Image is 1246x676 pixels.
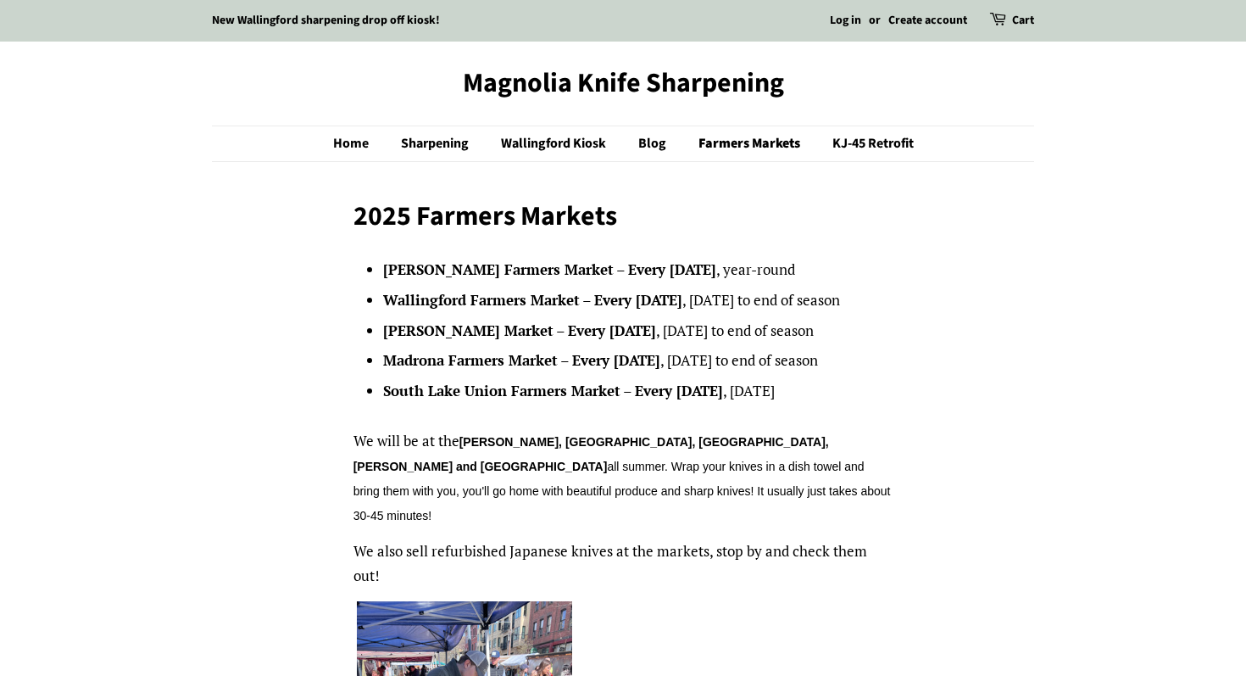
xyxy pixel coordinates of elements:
[212,12,440,29] a: New Wallingford sharpening drop off kiosk!
[388,126,486,161] a: Sharpening
[353,460,891,522] span: all summer. Wrap your knives in a dish towel and bring them with you, you'll go home with beautif...
[635,381,723,400] strong: Every [DATE]
[383,381,620,400] strong: South Lake Union Farmers Market
[353,539,893,589] p: We also sell refurbished Japanese knives at the markets, stop by and check them out!
[353,200,893,232] h1: 2025 Farmers Markets
[686,126,817,161] a: Farmers Markets
[594,290,682,310] strong: Every [DATE]
[830,12,861,29] a: Log in
[869,11,881,31] li: or
[383,349,893,373] li: – , [DATE] to end of season
[353,429,893,528] p: We will be at the
[888,12,967,29] a: Create account
[333,126,386,161] a: Home
[383,258,893,282] li: – , year-round
[383,319,893,344] li: – , [DATE] to end of season
[626,126,683,161] a: Blog
[353,435,829,473] strong: [PERSON_NAME], [GEOGRAPHIC_DATA], [GEOGRAPHIC_DATA], [PERSON_NAME] and [GEOGRAPHIC_DATA]
[628,260,716,279] strong: Every [DATE]
[383,321,553,340] strong: [PERSON_NAME] Market
[383,288,893,313] li: – , [DATE] to end of season
[820,126,914,161] a: KJ-45 Retrofit
[383,379,893,404] li: – , [DATE]
[383,290,580,310] strong: Wallingford Farmers Market
[488,126,623,161] a: Wallingford Kiosk
[383,350,558,370] strong: Madrona Farmers Market
[572,350,660,370] strong: Every [DATE]
[1012,11,1034,31] a: Cart
[568,321,656,340] strong: Every [DATE]
[212,67,1034,99] a: Magnolia Knife Sharpening
[383,260,614,279] strong: [PERSON_NAME] Farmers Market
